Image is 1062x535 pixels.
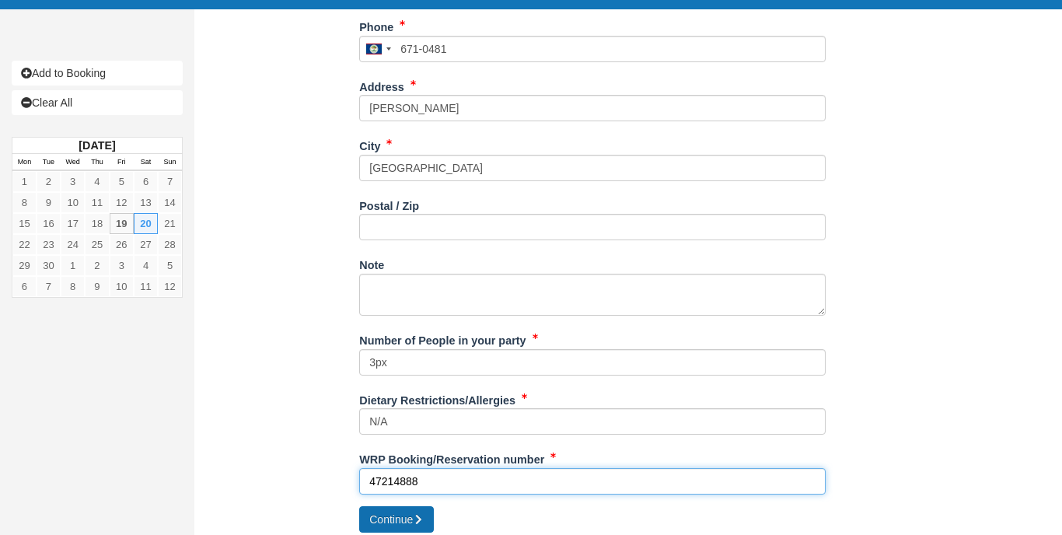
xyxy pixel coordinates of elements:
label: Dietary Restrictions/Allergies [359,387,515,409]
a: 30 [37,255,61,276]
a: 28 [158,234,182,255]
a: 12 [158,276,182,297]
label: Note [359,252,384,274]
a: 1 [12,171,37,192]
a: 22 [12,234,37,255]
a: 19 [110,213,134,234]
a: 1 [61,255,85,276]
th: Tue [37,154,61,171]
a: 14 [158,192,182,213]
a: 7 [37,276,61,297]
a: 5 [110,171,134,192]
th: Mon [12,154,37,171]
th: Wed [61,154,85,171]
a: Add to Booking [12,61,183,86]
a: 6 [134,171,158,192]
a: 29 [12,255,37,276]
a: 20 [134,213,158,234]
a: 17 [61,213,85,234]
a: 3 [61,171,85,192]
th: Sun [158,154,182,171]
label: Number of People in your party [359,327,526,349]
a: 12 [110,192,134,213]
a: 7 [158,171,182,192]
label: City [359,133,380,155]
label: WRP Booking/Reservation number [359,446,544,468]
a: 2 [37,171,61,192]
a: 8 [12,192,37,213]
label: Postal / Zip [359,193,419,215]
a: 8 [61,276,85,297]
a: 10 [61,192,85,213]
label: Phone [359,14,393,36]
a: Clear All [12,90,183,115]
a: 10 [110,276,134,297]
a: 2 [85,255,109,276]
a: 11 [134,276,158,297]
th: Sat [134,154,158,171]
a: 4 [85,171,109,192]
a: 6 [12,276,37,297]
th: Thu [85,154,109,171]
a: 13 [134,192,158,213]
a: 26 [110,234,134,255]
a: 27 [134,234,158,255]
label: Address [359,74,404,96]
a: 4 [134,255,158,276]
a: 5 [158,255,182,276]
a: 15 [12,213,37,234]
strong: [DATE] [79,139,115,152]
a: 24 [61,234,85,255]
th: Fri [110,154,134,171]
a: 9 [37,192,61,213]
a: 18 [85,213,109,234]
a: 16 [37,213,61,234]
a: 9 [85,276,109,297]
a: 21 [158,213,182,234]
a: 11 [85,192,109,213]
a: 23 [37,234,61,255]
a: 25 [85,234,109,255]
div: Belize: +501 [360,37,396,61]
button: Continue [359,506,434,533]
a: 3 [110,255,134,276]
